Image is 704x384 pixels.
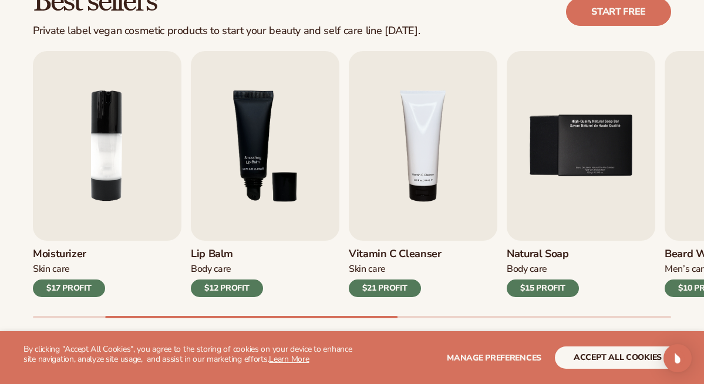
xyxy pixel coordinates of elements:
button: Manage preferences [447,346,541,369]
div: $12 PROFIT [191,279,263,297]
a: 5 / 9 [507,51,655,297]
div: Skin Care [349,263,442,275]
a: 2 / 9 [33,51,181,297]
button: accept all cookies [555,346,681,369]
span: Manage preferences [447,352,541,363]
div: Body Care [507,263,579,275]
p: By clicking "Accept All Cookies", you agree to the storing of cookies on your device to enhance s... [23,345,352,365]
div: $21 PROFIT [349,279,421,297]
div: $17 PROFIT [33,279,105,297]
h3: Moisturizer [33,248,105,261]
div: $15 PROFIT [507,279,579,297]
div: Skin Care [33,263,105,275]
div: Private label vegan cosmetic products to start your beauty and self care line [DATE]. [33,25,420,38]
div: Open Intercom Messenger [663,344,692,372]
a: Learn More [269,353,309,365]
a: 3 / 9 [191,51,339,297]
h3: Lip Balm [191,248,263,261]
div: Body Care [191,263,263,275]
a: 4 / 9 [349,51,497,297]
h3: Natural Soap [507,248,579,261]
h3: Vitamin C Cleanser [349,248,442,261]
